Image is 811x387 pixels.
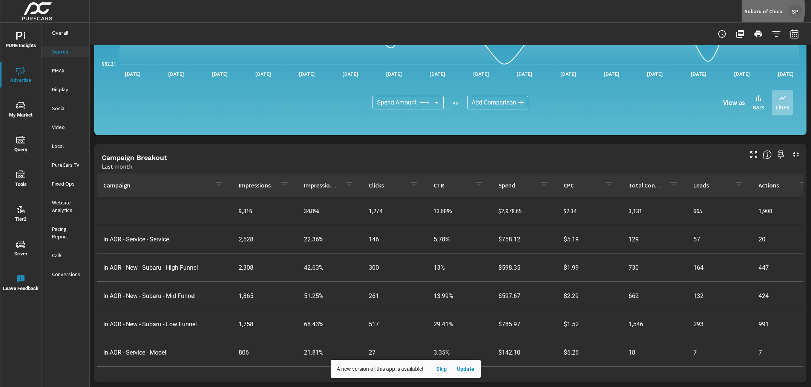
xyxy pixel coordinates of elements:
[687,258,752,277] td: 164
[233,286,297,306] td: 1,865
[428,230,492,249] td: 5.78%
[769,26,784,41] button: Apply Filters
[52,86,83,93] p: Display
[298,258,363,277] td: 42.63%
[298,315,363,334] td: 68.43%
[239,206,291,215] p: 9,316
[492,315,557,334] td: $785.97
[41,223,89,242] div: Pacing Report
[776,103,789,112] p: Lines
[52,252,83,259] p: Calls
[787,26,802,41] button: Select Date Range
[763,150,772,159] span: This is a summary of Search performance results by campaign. Each column can be sorted.
[207,70,233,78] p: [DATE]
[454,363,478,375] button: Update
[3,170,39,189] span: Tools
[468,70,494,78] p: [DATE]
[373,96,444,109] div: Spend Amount
[41,103,89,114] div: Social
[363,286,428,306] td: 261
[773,70,799,78] p: [DATE]
[753,103,764,112] p: Bars
[363,315,428,334] td: 517
[41,197,89,216] div: Website Analytics
[622,286,687,306] td: 662
[52,161,83,169] p: PureCars TV
[790,149,802,161] button: Minimize Widget
[41,269,89,280] div: Conversions
[3,136,39,154] span: Query
[564,206,616,215] p: $2.34
[41,140,89,152] div: Local
[428,343,492,362] td: 3.35%
[622,343,687,362] td: 18
[429,363,454,375] button: Skip
[428,315,492,334] td: 29.41%
[97,315,233,334] td: In AOR - New - Subaru - Low Funnel
[775,149,787,161] span: Save this to your personalized report
[558,230,622,249] td: $5.19
[41,250,89,261] div: Calls
[369,181,403,189] p: Clicks
[3,101,39,120] span: My Market
[723,99,745,106] h6: View as
[97,258,233,277] td: In AOR - New - Subaru - High Funnel
[432,365,451,372] span: Skip
[102,162,132,171] p: Last month
[298,230,363,249] td: 22.36%
[52,142,83,150] p: Local
[745,8,782,15] p: Subaru of Chico
[233,343,297,362] td: 806
[622,230,687,249] td: 129
[304,206,357,215] p: 34.8%
[97,230,233,249] td: In AOR - Service - Service
[3,66,39,85] span: Advertise
[52,29,83,37] p: Overall
[250,70,276,78] p: [DATE]
[52,199,83,214] p: Website Analytics
[558,343,622,362] td: $5.26
[467,96,528,109] div: Add Comparison
[558,315,622,334] td: $1.52
[687,286,752,306] td: 132
[457,365,475,372] span: Update
[492,343,557,362] td: $142.10
[622,258,687,277] td: 730
[304,181,339,189] p: Impression Share
[748,149,760,161] button: Make Fullscreen
[239,181,273,189] p: Impressions
[788,5,802,18] div: SP
[363,343,428,362] td: 27
[3,275,39,293] span: Leave Feedback
[337,366,423,372] span: A new version of this app is available!
[687,230,752,249] td: 57
[97,286,233,306] td: In AOR - New - Subaru - Mid Funnel
[598,70,625,78] p: [DATE]
[233,258,297,277] td: 2,308
[52,225,83,240] p: Pacing Report
[3,205,39,224] span: Tier2
[52,104,83,112] p: Social
[693,206,746,215] p: 665
[369,206,422,215] p: 1,274
[687,343,752,362] td: 7
[555,70,581,78] p: [DATE]
[733,26,748,41] button: "Export Report to PDF"
[444,99,467,106] p: vs
[41,84,89,95] div: Display
[729,70,755,78] p: [DATE]
[363,258,428,277] td: 300
[424,70,451,78] p: [DATE]
[629,206,681,215] p: 3,131
[298,343,363,362] td: 21.81%
[298,286,363,306] td: 51.25%
[687,315,752,334] td: 293
[103,181,208,189] p: Campaign
[434,206,486,215] p: 13.68%
[233,315,297,334] td: 1,758
[337,70,363,78] p: [DATE]
[41,159,89,170] div: PureCars TV
[41,46,89,57] div: Search
[558,286,622,306] td: $2.29
[629,181,663,189] p: Total Conversions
